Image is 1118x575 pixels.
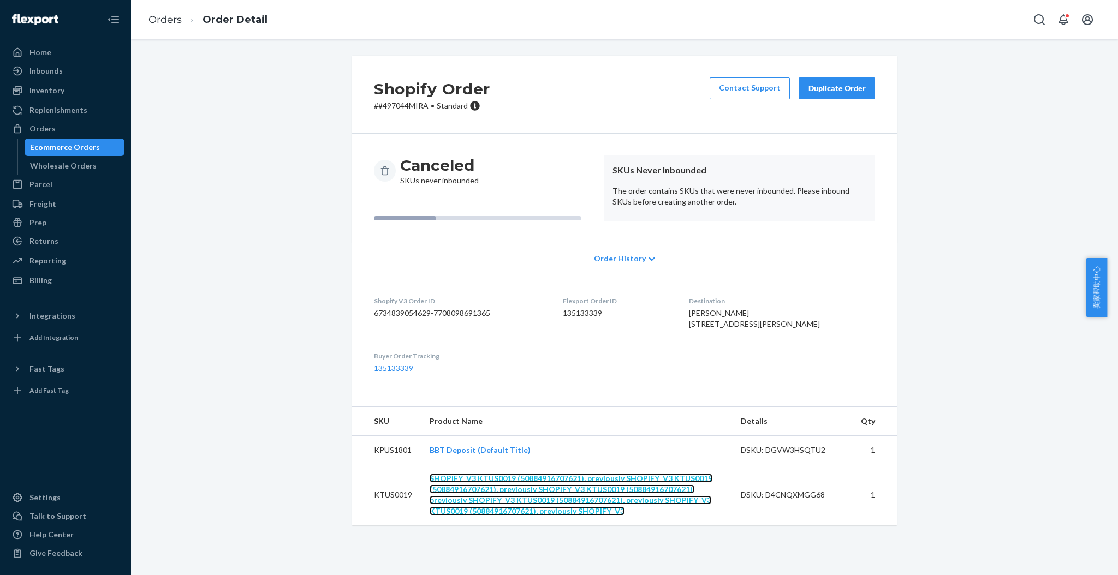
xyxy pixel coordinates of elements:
a: Freight [7,195,124,213]
p: The order contains SKUs that were never inbounded. Please inbound SKUs before creating another or... [612,185,866,207]
td: 1 [852,436,897,465]
dt: Buyer Order Tracking [374,351,545,361]
a: Settings [7,489,124,506]
div: Add Integration [29,333,78,342]
a: BBT Deposit (Default Title) [430,445,531,454]
a: Reporting [7,252,124,269]
div: Integrations [29,310,75,321]
th: SKU [352,407,421,436]
img: Flexport logo [12,14,58,25]
a: Inbounds [7,62,124,80]
div: SKUs never inbounded [400,155,479,186]
a: Orders [148,14,182,26]
td: KPUS1801 [352,436,421,465]
div: Replenishments [29,105,87,116]
a: Replenishments [7,101,124,119]
button: Duplicate Order [799,77,875,99]
span: Order History [594,253,646,264]
a: Order Detail [203,14,267,26]
a: Help Center [7,526,124,543]
th: Qty [852,407,897,436]
div: DSKU: DGVW3HSQTU2 [741,445,843,456]
a: Inventory [7,82,124,99]
a: Returns [7,232,124,250]
div: Inbounds [29,65,63,76]
a: 135133339 [374,363,413,373]
div: Talk to Support [29,511,86,522]
dt: Flexport Order ID [563,296,672,306]
span: [PERSON_NAME] [STREET_ADDRESS][PERSON_NAME] [689,308,820,328]
dd: 6734839054629-7708098691365 [374,308,545,319]
div: Parcel [29,179,52,190]
button: Fast Tags [7,360,124,378]
dt: Shopify V3 Order ID [374,296,545,306]
div: Wholesale Orders [30,160,97,171]
a: SHOPIFY_V3 KTUS0019 (50884916707621), previously SHOPIFY_V3 KTUS0019 (50884916707621), previously... [430,474,712,516]
h2: Shopify Order [374,77,490,100]
td: 1 [852,464,897,525]
h3: Canceled [400,155,479,175]
button: Give Feedback [7,544,124,562]
ol: breadcrumbs [140,4,276,36]
button: Open notifications [1052,9,1074,31]
th: Details [732,407,852,436]
a: Parcel [7,176,124,193]
div: Ecommerce Orders [30,142,100,153]
div: Returns [29,236,58,247]
span: Standard [437,101,468,110]
a: Home [7,44,124,61]
div: Home [29,47,51,58]
button: Close Navigation [103,9,124,31]
div: Add Fast Tag [29,386,69,395]
a: Add Integration [7,329,124,346]
div: Duplicate Order [808,83,866,94]
button: Open Search Box [1028,9,1050,31]
th: Product Name [421,407,732,436]
div: Fast Tags [29,363,64,374]
a: Orders [7,120,124,137]
a: Talk to Support [7,507,124,525]
a: Wholesale Orders [25,157,125,175]
dt: Destination [689,296,875,306]
div: Give Feedback [29,548,82,559]
p: # #497044MIRA [374,100,490,111]
a: Ecommerce Orders [25,139,125,156]
a: Add Fast Tag [7,382,124,399]
div: Freight [29,199,56,209]
div: Billing [29,275,52,286]
span: • [431,101,435,110]
button: Open account menu [1077,9,1098,31]
div: DSKU: D4CNQXMGG68 [741,489,843,500]
a: Contact Support [710,77,790,99]
div: Prep [29,217,46,228]
a: Billing [7,272,124,289]
button: Integrations [7,307,124,325]
div: Help Center [29,529,74,540]
div: Inventory [29,85,64,96]
header: SKUs Never Inbounded [612,164,866,177]
button: 卖家帮助中心 [1086,258,1107,317]
div: Reporting [29,255,66,266]
dd: 135133339 [563,308,672,319]
div: Settings [29,492,61,503]
a: Prep [7,214,124,231]
td: KTUS0019 [352,464,421,525]
div: Orders [29,123,56,134]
